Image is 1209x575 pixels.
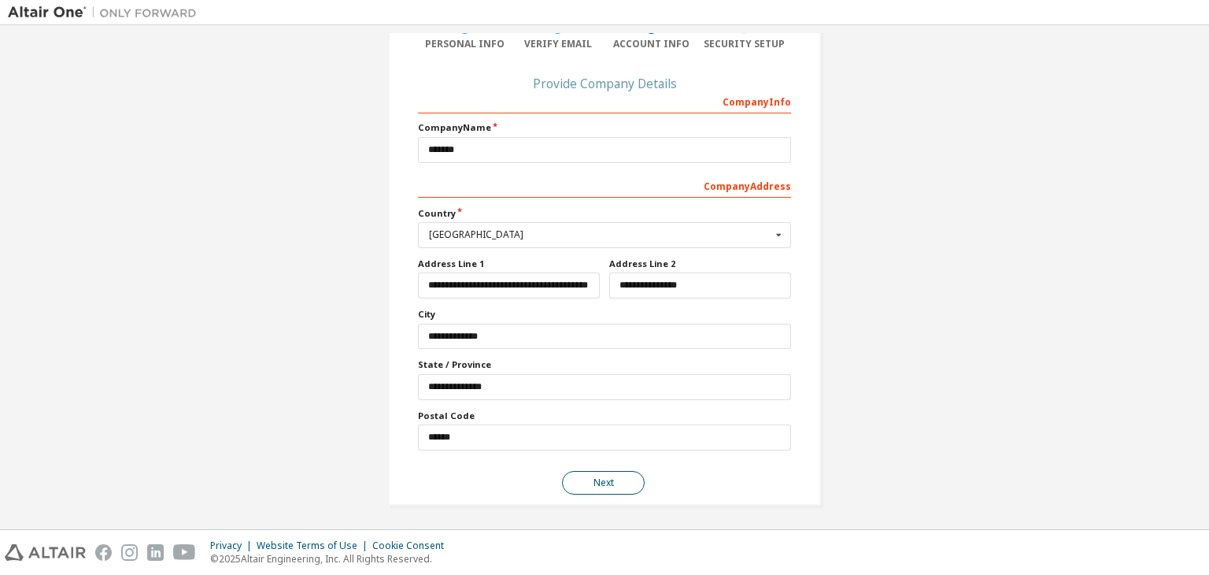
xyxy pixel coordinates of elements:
img: instagram.svg [121,544,138,561]
label: Address Line 1 [418,258,600,270]
label: Country [418,207,791,220]
img: Altair One [8,5,205,20]
img: linkedin.svg [147,544,164,561]
div: Cookie Consent [372,540,453,552]
div: Account Info [604,38,698,50]
div: Personal Info [418,38,512,50]
div: Verify Email [512,38,605,50]
img: youtube.svg [173,544,196,561]
div: Security Setup [698,38,792,50]
img: facebook.svg [95,544,112,561]
p: © 2025 Altair Engineering, Inc. All Rights Reserved. [210,552,453,566]
label: Company Name [418,121,791,134]
div: [GEOGRAPHIC_DATA] [429,230,771,239]
button: Next [562,471,645,495]
label: State / Province [418,358,791,371]
img: altair_logo.svg [5,544,86,561]
div: Company Info [418,88,791,113]
div: Provide Company Details [418,79,791,88]
div: Company Address [418,172,791,198]
label: Postal Code [418,410,791,422]
label: City [418,308,791,321]
div: Website Terms of Use [257,540,372,552]
div: Privacy [210,540,257,552]
label: Address Line 2 [609,258,791,270]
